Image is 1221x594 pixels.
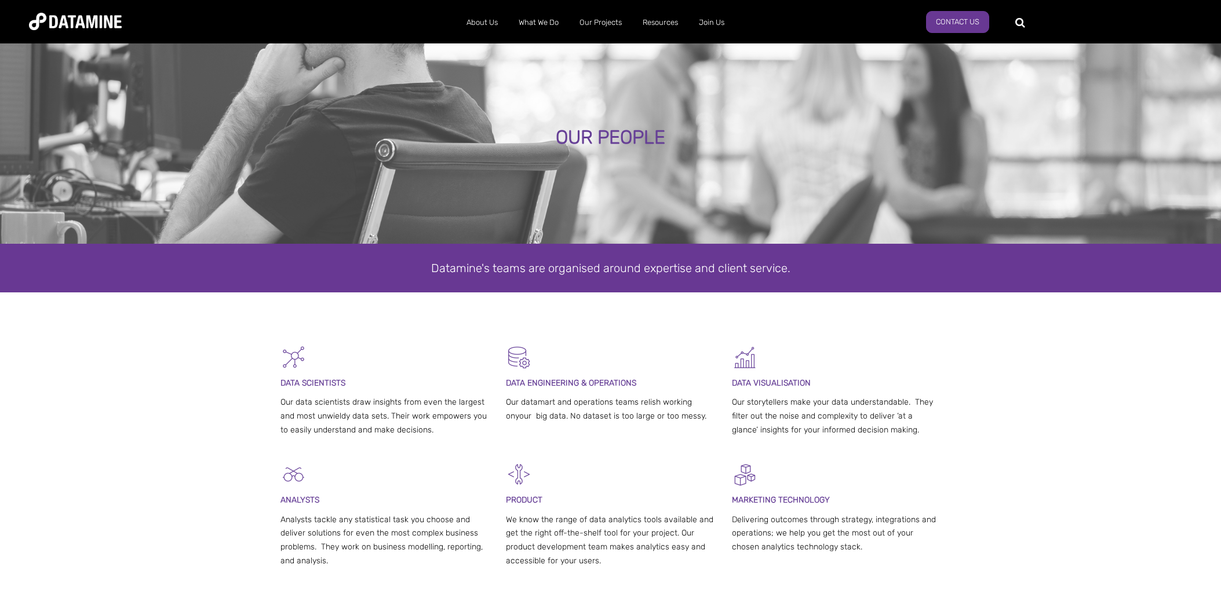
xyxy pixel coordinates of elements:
img: Digital Activation [732,461,758,487]
p: Analysts tackle any statistical task you choose and deliver solutions for even the most complex b... [280,513,490,568]
a: Join Us [688,8,735,38]
img: Graph 5 [732,344,758,371]
img: Datamart [506,344,532,371]
img: Graph - Network [280,344,307,371]
a: Our Projects [569,8,632,38]
span: ANALYSTS [280,495,319,505]
span: MARKETING TECHNOLOGY [732,495,830,505]
span: DATA VISUALISATION [732,378,811,388]
span: Datamine's teams are organised around expertise and client service. [431,261,790,275]
span: PRODUCT [506,495,542,505]
a: Resources [632,8,688,38]
p: Delivering outcomes through strategy, integrations and operations; we help you get the most out o... [732,513,941,554]
img: Development [506,461,532,487]
a: What We Do [508,8,569,38]
span: DATA ENGINEERING & OPERATIONS [506,378,636,388]
span: DATA SCIENTISTS [280,378,345,388]
a: Contact Us [926,11,989,33]
p: Our data scientists draw insights from even the largest and most unwieldy data sets. Their work e... [280,395,490,437]
img: Analysts [280,461,307,487]
p: We know the range of data analytics tools available and get the right off-the-shelf tool for your... [506,513,715,568]
img: Datamine [29,13,122,30]
p: Our datamart and operations teams relish working onyour big data. No dataset is too large or too ... [506,395,715,423]
p: Our storytellers make your data understandable. They filter out the noise and complexity to deliv... [732,395,941,437]
div: OUR PEOPLE [137,127,1084,148]
a: About Us [456,8,508,38]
